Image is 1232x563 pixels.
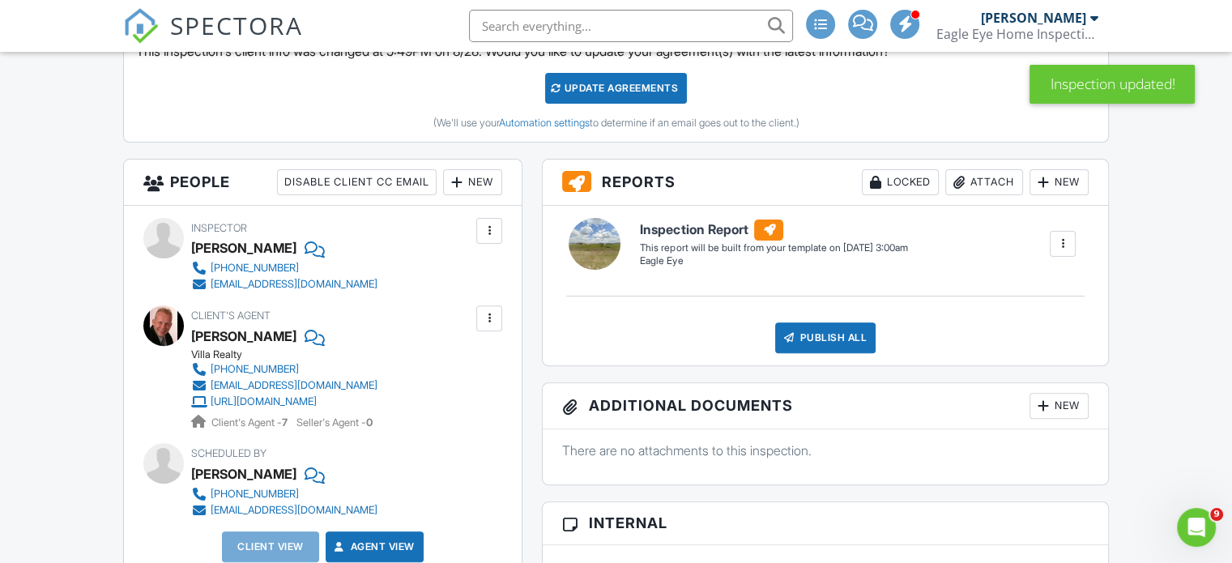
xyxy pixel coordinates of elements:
div: [EMAIL_ADDRESS][DOMAIN_NAME] [211,278,377,291]
img: The Best Home Inspection Software - Spectora [123,8,159,44]
div: [PHONE_NUMBER] [211,262,299,275]
span: Client's Agent [191,309,271,322]
span: Seller's Agent - [296,416,373,429]
span: 9 [1210,508,1223,521]
p: There are no attachments to this inspection. [562,441,1089,459]
div: New [443,169,502,195]
div: Disable Client CC Email [277,169,437,195]
div: New [1030,169,1089,195]
strong: 7 [282,416,288,429]
div: [EMAIL_ADDRESS][DOMAIN_NAME] [211,504,377,517]
div: [EMAIL_ADDRESS][DOMAIN_NAME] [211,379,377,392]
div: [URL][DOMAIN_NAME] [211,395,317,408]
a: [PERSON_NAME] [191,324,296,348]
h3: People [124,160,522,206]
strong: 0 [366,416,373,429]
input: Search everything... [469,10,793,42]
h3: Reports [543,160,1108,206]
span: Client's Agent - [211,416,290,429]
a: Automation settings [498,117,589,129]
div: Update Agreements [545,73,687,104]
span: Scheduled By [191,447,266,459]
div: [PHONE_NUMBER] [211,488,299,501]
a: SPECTORA [123,22,303,56]
iframe: Intercom live chat [1177,508,1216,547]
a: [EMAIL_ADDRESS][DOMAIN_NAME] [191,276,377,292]
a: [PHONE_NUMBER] [191,486,377,502]
div: [PERSON_NAME] [191,462,296,486]
h3: Additional Documents [543,383,1108,429]
a: [EMAIL_ADDRESS][DOMAIN_NAME] [191,502,377,518]
div: Eagle Eye Home Inspection [936,26,1098,42]
span: SPECTORA [170,8,303,42]
div: This report will be built from your template on [DATE] 3:00am [640,241,907,254]
span: Inspector [191,222,247,234]
h3: Internal [543,502,1108,544]
div: New [1030,393,1089,419]
div: [PERSON_NAME] [191,236,296,260]
div: (We'll use your to determine if an email goes out to the client.) [136,117,1096,130]
div: Inspection updated! [1030,65,1195,104]
a: [EMAIL_ADDRESS][DOMAIN_NAME] [191,377,377,394]
div: Attach [945,169,1023,195]
a: [URL][DOMAIN_NAME] [191,394,377,410]
a: [PHONE_NUMBER] [191,361,377,377]
h6: Inspection Report [640,220,907,241]
a: [PHONE_NUMBER] [191,260,377,276]
div: Locked [862,169,939,195]
div: Publish All [775,322,876,353]
div: Villa Realty [191,348,390,361]
div: [PERSON_NAME] [981,10,1086,26]
div: Eagle Eye [640,254,907,268]
div: [PHONE_NUMBER] [211,363,299,376]
div: This inspection's client info was changed at 5:49PM on 8/28. Would you like to update your agreem... [124,30,1108,142]
a: Agent View [331,539,415,555]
